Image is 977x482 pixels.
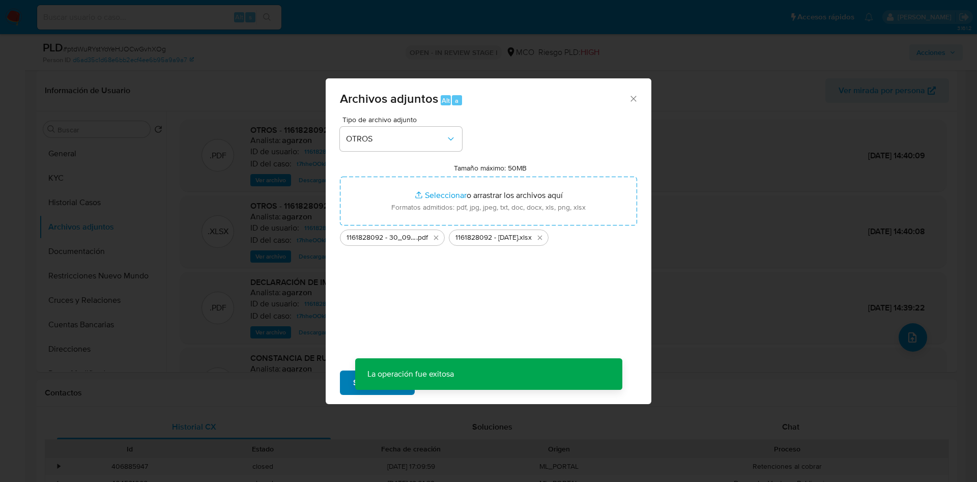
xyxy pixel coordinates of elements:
button: Cerrar [628,94,638,103]
label: Tamaño máximo: 50MB [454,163,527,173]
span: Cancelar [432,372,465,394]
span: a [455,96,458,105]
span: .xlsx [518,233,532,243]
button: OTROS [340,127,462,151]
span: OTROS [346,134,446,144]
button: Eliminar 1161828092 - 30-09-2025.xlsx [534,232,546,244]
button: Eliminar 1161828092 - 30_09_2025.pdf [430,232,442,244]
ul: Archivos seleccionados [340,225,637,246]
p: La operación fue exitosa [355,358,466,390]
span: Archivos adjuntos [340,90,438,107]
span: 1161828092 - [DATE] [455,233,518,243]
button: Subir archivo [340,371,415,395]
span: .pdf [416,233,428,243]
span: Tipo de archivo adjunto [342,116,465,123]
span: 1161828092 - 30_09_2025 [347,233,416,243]
span: Alt [442,96,450,105]
span: Subir archivo [353,372,401,394]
